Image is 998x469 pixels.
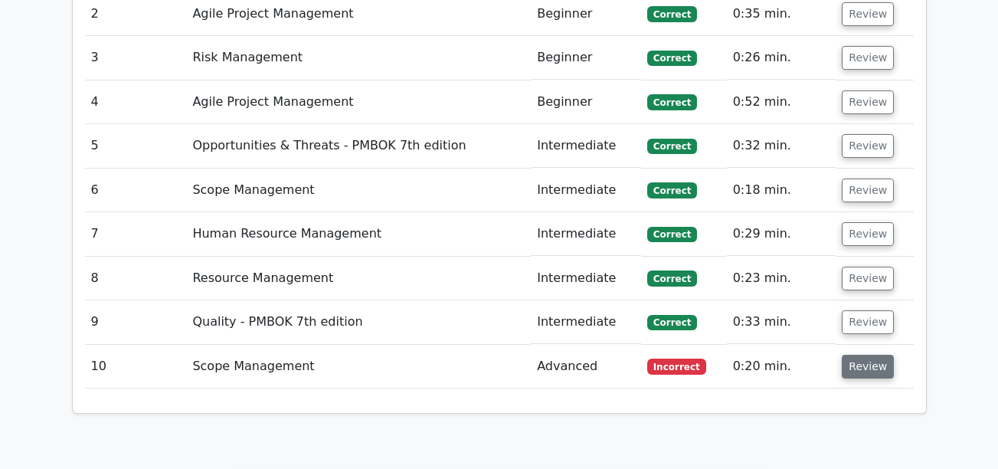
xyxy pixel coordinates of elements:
[647,315,697,330] span: Correct
[727,300,836,344] td: 0:33 min.
[727,257,836,300] td: 0:23 min.
[727,345,836,389] td: 0:20 min.
[186,169,531,212] td: Scope Management
[85,300,187,344] td: 9
[647,51,697,66] span: Correct
[186,345,531,389] td: Scope Management
[842,2,894,26] button: Review
[727,212,836,256] td: 0:29 min.
[85,257,187,300] td: 8
[842,310,894,334] button: Review
[186,257,531,300] td: Resource Management
[531,212,641,256] td: Intermediate
[531,36,641,80] td: Beginner
[647,182,697,198] span: Correct
[531,257,641,300] td: Intermediate
[531,300,641,344] td: Intermediate
[842,267,894,290] button: Review
[727,36,836,80] td: 0:26 min.
[727,169,836,212] td: 0:18 min.
[85,169,187,212] td: 6
[186,300,531,344] td: Quality - PMBOK 7th edition
[647,139,697,154] span: Correct
[842,46,894,70] button: Review
[647,94,697,110] span: Correct
[842,222,894,246] button: Review
[531,124,641,168] td: Intermediate
[727,124,836,168] td: 0:32 min.
[186,80,531,124] td: Agile Project Management
[727,80,836,124] td: 0:52 min.
[842,134,894,158] button: Review
[531,80,641,124] td: Beginner
[85,124,187,168] td: 5
[85,80,187,124] td: 4
[85,212,187,256] td: 7
[842,90,894,114] button: Review
[186,124,531,168] td: Opportunities & Threats - PMBOK 7th edition
[85,345,187,389] td: 10
[531,345,641,389] td: Advanced
[647,359,706,374] span: Incorrect
[85,36,187,80] td: 3
[647,227,697,242] span: Correct
[647,6,697,21] span: Correct
[647,271,697,286] span: Correct
[842,355,894,379] button: Review
[531,169,641,212] td: Intermediate
[842,179,894,202] button: Review
[186,212,531,256] td: Human Resource Management
[186,36,531,80] td: Risk Management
